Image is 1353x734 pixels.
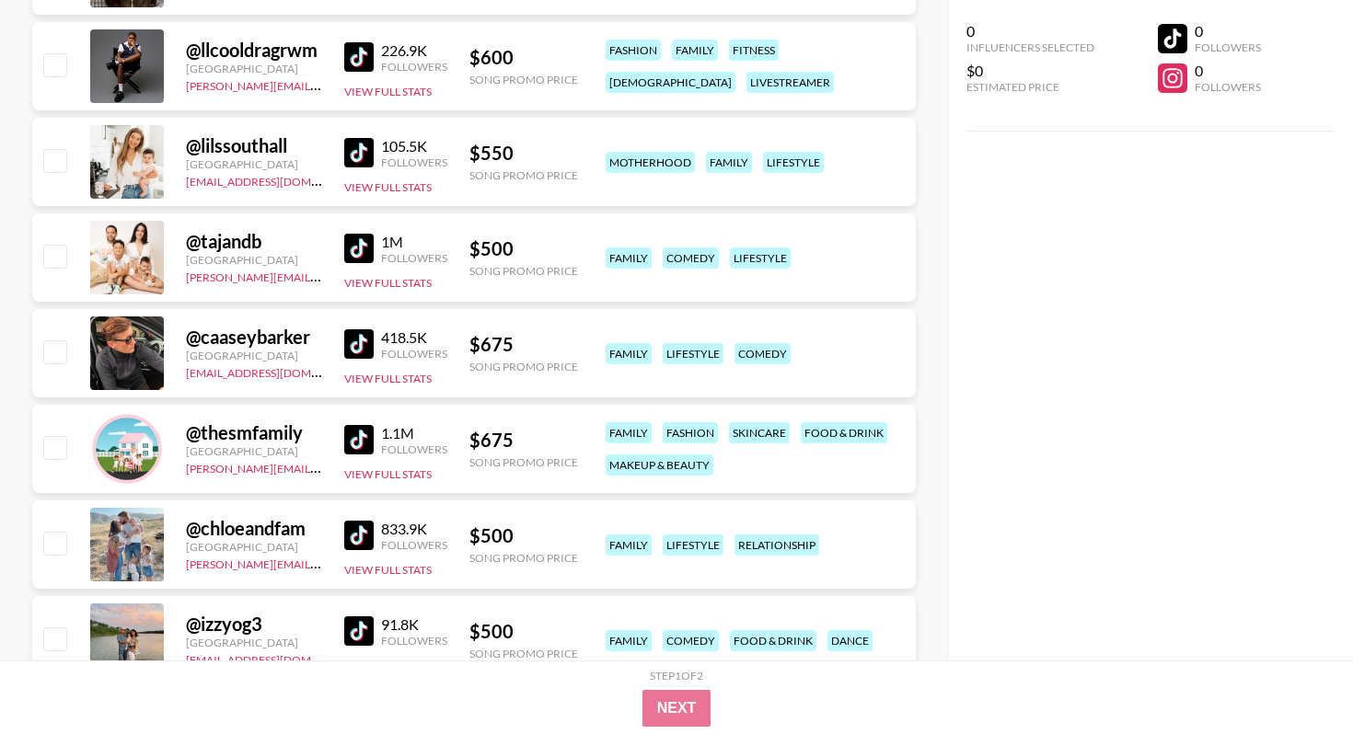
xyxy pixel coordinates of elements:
div: [GEOGRAPHIC_DATA] [186,636,322,649]
div: family [606,247,652,269]
div: $0 [966,62,1094,80]
div: $ 500 [469,620,578,643]
div: food & drink [730,630,816,651]
div: Song Promo Price [469,455,578,469]
button: View Full Stats [344,372,432,385]
button: View Full Stats [344,467,432,481]
div: 1M [381,233,447,251]
div: 1.1M [381,424,447,442]
button: Next [642,690,711,727]
div: comedy [663,630,719,651]
div: 0 [1195,22,1261,40]
img: TikTok [344,329,374,359]
div: [GEOGRAPHIC_DATA] [186,253,322,267]
div: [GEOGRAPHIC_DATA] [186,157,322,171]
div: $ 600 [469,46,578,69]
div: comedy [663,247,719,269]
div: makeup & beauty [606,454,713,476]
div: lifestyle [730,247,791,269]
div: Followers [1195,80,1261,94]
div: lifestyle [663,343,723,364]
div: Song Promo Price [469,264,578,278]
a: [PERSON_NAME][EMAIL_ADDRESS][DOMAIN_NAME] [186,75,458,93]
div: @ chloeandfam [186,517,322,540]
div: @ caaseybarker [186,326,322,349]
div: Followers [381,634,447,648]
img: TikTok [344,42,374,72]
div: motherhood [606,152,695,173]
a: [EMAIL_ADDRESS][DOMAIN_NAME] [186,171,371,189]
div: dance [827,630,873,651]
div: @ llcooldragrwm [186,39,322,62]
div: Followers [381,442,447,456]
div: Estimated Price [966,80,1094,94]
div: @ izzyog3 [186,613,322,636]
div: 0 [966,22,1094,40]
div: lifestyle [663,534,723,556]
div: Song Promo Price [469,168,578,182]
a: [PERSON_NAME][EMAIL_ADDRESS][DOMAIN_NAME] [186,458,458,476]
div: 226.9K [381,41,447,60]
button: View Full Stats [344,85,432,98]
div: Song Promo Price [469,73,578,86]
div: $ 550 [469,142,578,165]
div: family [706,152,752,173]
div: fitness [729,40,779,61]
a: [PERSON_NAME][EMAIL_ADDRESS][DOMAIN_NAME] [186,554,458,571]
div: Followers [381,251,447,265]
div: Influencers Selected [966,40,1094,54]
div: 833.9K [381,520,447,538]
div: $ 675 [469,333,578,356]
div: family [606,343,652,364]
div: @ thesmfamily [186,421,322,444]
div: family [606,630,652,651]
div: Followers [1195,40,1261,54]
div: Followers [381,347,447,361]
div: 105.5K [381,137,447,155]
div: family [672,40,718,61]
div: [GEOGRAPHIC_DATA] [186,62,322,75]
div: livestreamer [746,72,834,93]
img: TikTok [344,138,374,167]
img: TikTok [344,616,374,646]
button: View Full Stats [344,563,432,577]
div: $ 500 [469,524,578,547]
button: View Full Stats [344,180,432,194]
div: 418.5K [381,328,447,347]
div: [GEOGRAPHIC_DATA] [186,540,322,554]
div: fashion [663,422,718,443]
img: TikTok [344,425,374,454]
div: $ 500 [469,237,578,260]
div: family [606,422,652,443]
img: TikTok [344,521,374,550]
div: 0 [1195,62,1261,80]
a: [EMAIL_ADDRESS][DOMAIN_NAME] [186,649,371,667]
div: Followers [381,538,447,552]
div: [GEOGRAPHIC_DATA] [186,349,322,362]
div: @ tajandb [186,230,322,253]
div: lifestyle [763,152,824,173]
div: 91.8K [381,615,447,634]
div: Song Promo Price [469,647,578,660]
iframe: Drift Widget Chat Controller [1261,642,1331,712]
div: relationship [734,534,819,556]
a: [EMAIL_ADDRESS][DOMAIN_NAME] [186,362,371,380]
img: TikTok [344,234,374,263]
div: Followers [381,155,447,169]
div: skincare [729,422,790,443]
div: comedy [734,343,791,364]
div: Followers [381,60,447,74]
div: Song Promo Price [469,551,578,565]
div: [GEOGRAPHIC_DATA] [186,444,322,458]
div: Song Promo Price [469,360,578,373]
button: View Full Stats [344,276,432,290]
div: food & drink [801,422,887,443]
div: $ 675 [469,429,578,452]
div: @ lilssouthall [186,134,322,157]
div: family [606,534,652,556]
div: [DEMOGRAPHIC_DATA] [606,72,735,93]
a: [PERSON_NAME][EMAIL_ADDRESS][DOMAIN_NAME] [186,267,458,284]
div: Step 1 of 2 [650,669,703,682]
div: fashion [606,40,661,61]
button: View Full Stats [344,659,432,672]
